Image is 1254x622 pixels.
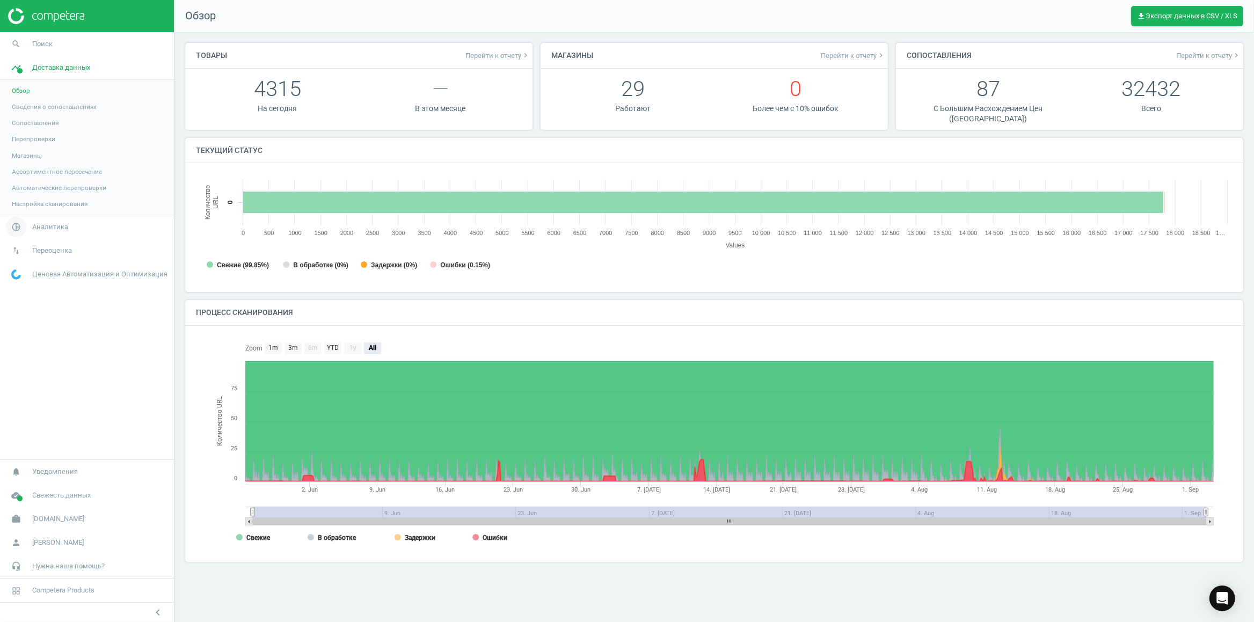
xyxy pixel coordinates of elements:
[196,104,359,114] p: На сегодня
[12,200,88,208] span: Настройка сканирования
[977,486,997,493] tspan: 11. Aug
[1140,230,1158,236] tspan: 17 500
[770,486,797,493] tspan: 21. [DATE]
[12,119,59,127] span: Сопоставления
[521,230,534,236] text: 5500
[6,462,26,482] i: notifications
[418,230,431,236] text: 3500
[368,344,376,352] text: All
[436,486,455,493] tspan: 16. Jun
[6,509,26,529] i: work
[1137,12,1237,20] span: Экспорт данных в CSV / XLS
[32,39,53,49] span: Поиск
[12,103,97,111] span: Сведения о сопоставлениях
[1192,230,1211,236] tspan: 18 500
[877,51,885,60] i: keyboard_arrow_right
[1209,586,1235,611] div: Open Intercom Messenger
[821,51,885,60] span: Перейти к отчету
[907,74,1070,104] p: 87
[205,185,212,220] tspan: Количество
[440,261,490,269] tspan: Ошибки (0.15%)
[369,486,385,493] tspan: 9. Jun
[703,230,716,236] text: 9000
[1037,230,1055,236] tspan: 15 500
[541,43,604,68] h4: Магазины
[216,396,223,446] tspan: Количество URL
[804,230,822,236] tspan: 11 000
[231,445,237,452] text: 25
[371,261,417,269] tspan: Задержки (0%)
[1131,6,1243,26] button: get_appЭкспорт данных в CSV / XLS
[318,534,356,541] tspan: В обработке
[881,230,900,236] tspan: 12 500
[217,261,269,269] tspan: Свежие (99.85%)
[551,74,715,104] p: 29
[651,230,664,236] text: 8000
[911,486,928,493] tspan: 4. Aug
[1070,74,1233,104] p: 32432
[231,385,237,392] text: 75
[1045,486,1065,493] tspan: 18. Aug
[959,230,978,236] tspan: 14 000
[465,51,530,60] a: Перейти к отчетуkeyboard_arrow_right
[6,240,26,261] i: swap_vert
[432,76,449,101] span: —
[366,230,379,236] text: 2500
[308,344,318,352] text: 6m
[302,486,318,493] tspan: 2. Jun
[1166,230,1185,236] tspan: 18 000
[6,34,26,54] i: search
[11,269,21,280] img: wGWNvw8QSZomAAAAABJRU5ErkJggg==
[264,230,274,236] text: 500
[226,201,234,204] text: 0
[1176,51,1241,60] span: Перейти к отчету
[752,230,770,236] tspan: 10 000
[1137,12,1146,20] i: get_app
[12,151,42,160] span: Магазины
[32,561,105,571] span: Нужна наша помощь?
[151,606,164,619] i: chevron_left
[444,230,457,236] text: 4000
[32,63,90,72] span: Доставка данных
[359,104,522,114] p: В этом месяце
[234,475,237,482] text: 0
[268,344,278,352] text: 1m
[728,230,741,236] text: 9500
[934,230,952,236] tspan: 13 500
[185,138,273,163] h4: Текущий статус
[144,605,171,619] button: chevron_left
[907,230,925,236] tspan: 13 000
[677,230,690,236] text: 8500
[1216,230,1225,236] tspan: 1…
[1114,230,1133,236] tspan: 17 000
[6,57,26,78] i: timeline
[778,230,796,236] tspan: 10 500
[349,344,356,352] text: 1y
[703,486,730,493] tspan: 14. [DATE]
[12,135,55,143] span: Перепроверки
[907,104,1070,125] p: С Большим Расхождением Цен ([GEOGRAPHIC_DATA])
[242,230,245,236] text: 0
[314,230,327,236] text: 1500
[392,230,405,236] text: 3000
[985,230,1003,236] tspan: 14 500
[1011,230,1029,236] tspan: 15 000
[32,514,84,524] span: [DOMAIN_NAME]
[6,532,26,553] i: person
[599,230,612,236] text: 7000
[715,74,878,104] p: 0
[1063,230,1081,236] tspan: 16 000
[6,217,26,237] i: pie_chart_outlined
[1089,230,1107,236] tspan: 16 500
[245,345,263,352] text: Zoom
[548,230,560,236] text: 6000
[1113,486,1133,493] tspan: 25. Aug
[246,534,271,541] tspan: Свежие
[288,344,298,352] text: 3m
[185,300,304,325] h4: Процесс сканирования
[1183,486,1199,493] tspan: 1. Sep
[1070,104,1233,114] p: Всего
[32,467,78,477] span: Уведомления
[726,242,745,250] tspan: Values
[8,8,84,24] img: ajHJNr6hYgQAAAAASUVORK5CYII=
